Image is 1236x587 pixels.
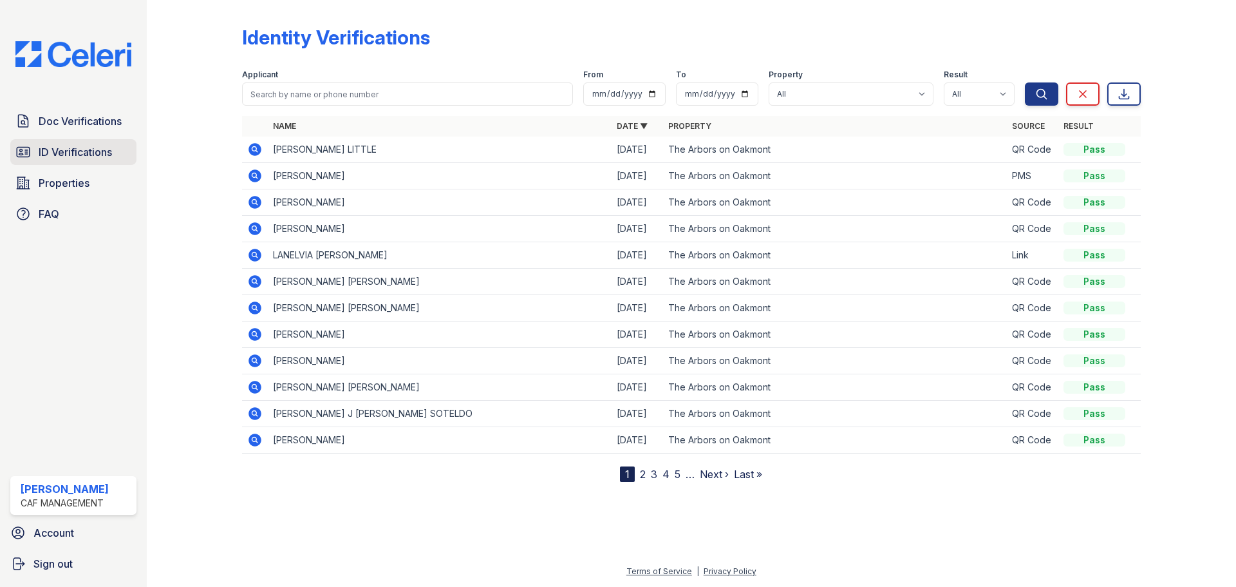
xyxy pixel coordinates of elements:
[1007,427,1058,454] td: QR Code
[1063,275,1125,288] div: Pass
[663,269,1007,295] td: The Arbors on Oakmont
[944,70,968,80] label: Result
[626,566,692,576] a: Terms of Service
[268,401,612,427] td: [PERSON_NAME] J [PERSON_NAME] SOTELDO
[1063,121,1094,131] a: Result
[10,170,136,196] a: Properties
[663,216,1007,242] td: The Arbors on Oakmont
[10,139,136,165] a: ID Verifications
[268,216,612,242] td: [PERSON_NAME]
[268,322,612,348] td: [PERSON_NAME]
[1007,348,1058,374] td: QR Code
[1063,222,1125,235] div: Pass
[1007,295,1058,322] td: QR Code
[1007,216,1058,242] td: QR Code
[39,113,122,129] span: Doc Verifications
[1063,196,1125,209] div: Pass
[663,189,1007,216] td: The Arbors on Oakmont
[1007,189,1058,216] td: QR Code
[612,163,663,189] td: [DATE]
[5,551,142,577] a: Sign out
[1007,401,1058,427] td: QR Code
[663,137,1007,163] td: The Arbors on Oakmont
[1007,374,1058,401] td: QR Code
[273,121,296,131] a: Name
[612,189,663,216] td: [DATE]
[612,374,663,401] td: [DATE]
[662,468,669,481] a: 4
[268,242,612,269] td: LANELVIA [PERSON_NAME]
[1063,143,1125,156] div: Pass
[10,201,136,227] a: FAQ
[268,163,612,189] td: [PERSON_NAME]
[734,468,762,481] a: Last »
[5,41,142,67] img: CE_Logo_Blue-a8612792a0a2168367f1c8372b55b34899dd931a85d93a1a3d3e32e68fde9ad4.png
[612,401,663,427] td: [DATE]
[1063,328,1125,341] div: Pass
[676,70,686,80] label: To
[663,295,1007,322] td: The Arbors on Oakmont
[612,269,663,295] td: [DATE]
[663,427,1007,454] td: The Arbors on Oakmont
[704,566,756,576] a: Privacy Policy
[612,322,663,348] td: [DATE]
[1063,354,1125,367] div: Pass
[668,121,711,131] a: Property
[612,295,663,322] td: [DATE]
[640,468,646,481] a: 2
[1063,302,1125,314] div: Pass
[663,348,1007,374] td: The Arbors on Oakmont
[697,566,699,576] div: |
[1007,163,1058,189] td: PMS
[1007,242,1058,269] td: Link
[1007,137,1058,163] td: QR Code
[268,374,612,401] td: [PERSON_NAME] [PERSON_NAME]
[620,467,635,482] div: 1
[1007,322,1058,348] td: QR Code
[617,121,648,131] a: Date ▼
[612,427,663,454] td: [DATE]
[1063,169,1125,182] div: Pass
[769,70,803,80] label: Property
[700,468,729,481] a: Next ›
[686,467,695,482] span: …
[33,556,73,572] span: Sign out
[268,189,612,216] td: [PERSON_NAME]
[242,82,573,106] input: Search by name or phone number
[268,269,612,295] td: [PERSON_NAME] [PERSON_NAME]
[5,520,142,546] a: Account
[612,348,663,374] td: [DATE]
[663,401,1007,427] td: The Arbors on Oakmont
[39,206,59,222] span: FAQ
[612,242,663,269] td: [DATE]
[242,70,278,80] label: Applicant
[663,242,1007,269] td: The Arbors on Oakmont
[39,175,89,191] span: Properties
[268,295,612,322] td: [PERSON_NAME] [PERSON_NAME]
[33,525,74,541] span: Account
[1012,121,1045,131] a: Source
[21,481,109,497] div: [PERSON_NAME]
[663,322,1007,348] td: The Arbors on Oakmont
[268,137,612,163] td: [PERSON_NAME] LITTLE
[663,163,1007,189] td: The Arbors on Oakmont
[1063,381,1125,394] div: Pass
[1063,249,1125,262] div: Pass
[663,374,1007,401] td: The Arbors on Oakmont
[268,348,612,374] td: [PERSON_NAME]
[21,497,109,510] div: CAF Management
[1063,434,1125,447] div: Pass
[675,468,680,481] a: 5
[651,468,657,481] a: 3
[612,216,663,242] td: [DATE]
[583,70,603,80] label: From
[268,427,612,454] td: [PERSON_NAME]
[10,108,136,134] a: Doc Verifications
[39,144,112,160] span: ID Verifications
[612,137,663,163] td: [DATE]
[1007,269,1058,295] td: QR Code
[242,26,430,49] div: Identity Verifications
[1063,407,1125,420] div: Pass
